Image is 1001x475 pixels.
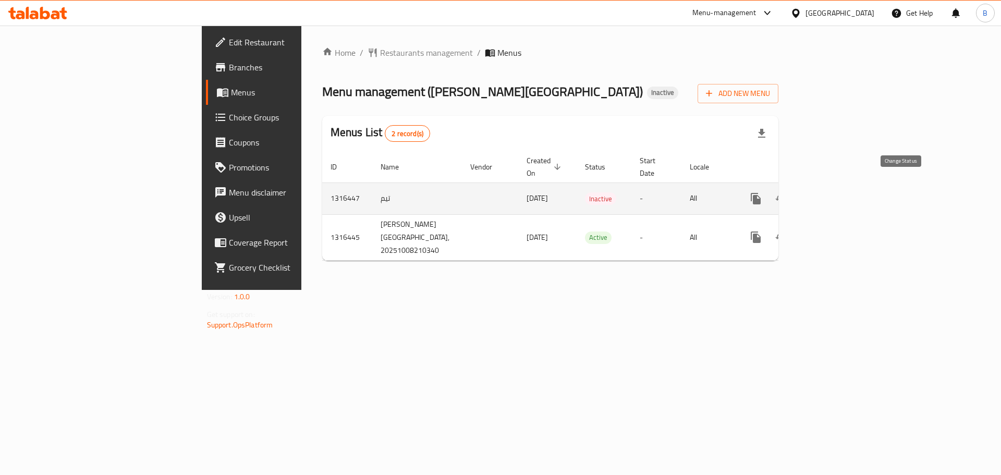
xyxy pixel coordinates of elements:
[234,290,250,303] span: 1.0.0
[206,205,369,230] a: Upsell
[585,232,612,243] span: Active
[206,230,369,255] a: Coverage Report
[322,80,643,103] span: Menu management ( [PERSON_NAME][GEOGRAPHIC_DATA] )
[527,230,548,244] span: [DATE]
[585,161,619,173] span: Status
[322,46,779,59] nav: breadcrumb
[385,129,430,139] span: 2 record(s)
[229,186,361,199] span: Menu disclaimer
[206,30,369,55] a: Edit Restaurant
[692,7,756,19] div: Menu-management
[743,225,768,250] button: more
[229,36,361,48] span: Edit Restaurant
[631,214,681,260] td: -
[681,182,735,214] td: All
[372,182,462,214] td: تیم
[735,151,852,183] th: Actions
[372,214,462,260] td: [PERSON_NAME][GEOGRAPHIC_DATA], 20251008210340
[229,61,361,74] span: Branches
[322,151,852,261] table: enhanced table
[207,318,273,332] a: Support.OpsPlatform
[331,161,350,173] span: ID
[229,111,361,124] span: Choice Groups
[690,161,723,173] span: Locale
[698,84,778,103] button: Add New Menu
[206,105,369,130] a: Choice Groups
[381,161,412,173] span: Name
[631,182,681,214] td: -
[749,121,774,146] div: Export file
[368,46,473,59] a: Restaurants management
[206,130,369,155] a: Coupons
[983,7,987,19] span: B
[527,191,548,205] span: [DATE]
[585,193,616,205] span: Inactive
[229,261,361,274] span: Grocery Checklist
[206,255,369,280] a: Grocery Checklist
[331,125,430,142] h2: Menus List
[497,46,521,59] span: Menus
[207,290,233,303] span: Version:
[206,180,369,205] a: Menu disclaimer
[640,154,669,179] span: Start Date
[768,225,794,250] button: Change Status
[477,46,481,59] li: /
[207,308,255,321] span: Get support on:
[229,236,361,249] span: Coverage Report
[229,161,361,174] span: Promotions
[527,154,564,179] span: Created On
[206,155,369,180] a: Promotions
[647,88,678,97] span: Inactive
[743,186,768,211] button: more
[206,55,369,80] a: Branches
[380,46,473,59] span: Restaurants management
[206,80,369,105] a: Menus
[231,86,361,99] span: Menus
[385,125,430,142] div: Total records count
[647,87,678,99] div: Inactive
[681,214,735,260] td: All
[229,211,361,224] span: Upsell
[706,87,770,100] span: Add New Menu
[229,136,361,149] span: Coupons
[805,7,874,19] div: [GEOGRAPHIC_DATA]
[470,161,506,173] span: Vendor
